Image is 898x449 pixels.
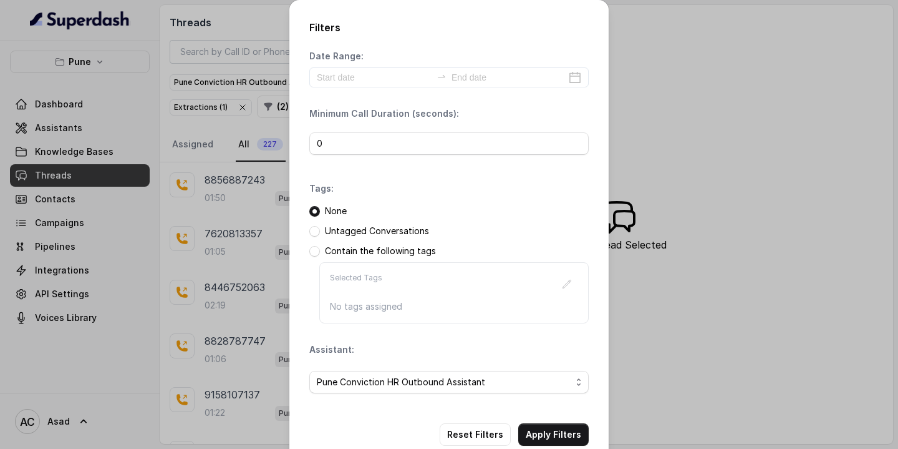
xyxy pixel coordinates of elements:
p: None [325,205,347,217]
p: Assistant: [309,343,354,356]
p: Selected Tags [330,273,382,295]
p: Minimum Call Duration (seconds): [309,107,459,120]
span: Pune Conviction HR Outbound Assistant [317,375,571,390]
p: No tags assigned [330,300,578,313]
p: Tags: [309,182,334,195]
button: Pune Conviction HR Outbound Assistant [309,371,589,393]
button: Apply Filters [518,423,589,446]
span: swap-right [437,71,447,81]
input: End date [451,71,566,84]
p: Date Range: [309,50,364,62]
button: Reset Filters [440,423,511,446]
p: Contain the following tags [325,245,436,257]
span: to [437,71,447,81]
p: Untagged Conversations [325,225,429,237]
input: Start date [317,71,432,84]
h2: Filters [309,20,589,35]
